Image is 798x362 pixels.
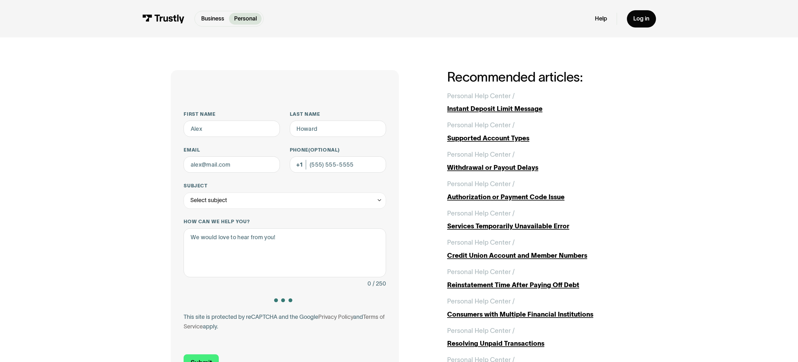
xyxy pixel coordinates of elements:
a: Personal Help Center /Consumers with Multiple Financial Institutions [447,296,627,319]
div: Personal Help Center / [447,209,515,218]
a: Personal Help Center /Withdrawal or Payout Delays [447,150,627,172]
a: Personal Help Center /Instant Deposit Limit Message [447,91,627,114]
a: Personal Help Center /Services Temporarily Unavailable Error [447,209,627,231]
div: Withdrawal or Payout Delays [447,163,627,173]
label: Email [184,147,280,153]
a: Personal Help Center /Supported Account Types [447,120,627,143]
div: Consumers with Multiple Financial Institutions [447,310,627,319]
a: Personal [229,13,262,25]
div: Select subject [190,195,227,205]
a: Personal Help Center /Reinstatement Time After Paying Off Debt [447,267,627,290]
label: Subject [184,183,386,189]
label: How can we help you? [184,218,386,225]
div: Personal Help Center / [447,267,515,277]
a: Personal Help Center /Resolving Unpaid Transactions [447,326,627,349]
div: Instant Deposit Limit Message [447,104,627,114]
input: Alex [184,121,280,137]
input: Howard [290,121,386,137]
p: Personal [234,14,257,23]
label: Last name [290,111,386,117]
div: Personal Help Center / [447,179,515,189]
a: Log in [627,10,656,28]
div: Personal Help Center / [447,238,515,248]
span: (Optional) [308,147,340,153]
div: Personal Help Center / [447,91,515,101]
div: Resolving Unpaid Transactions [447,339,627,349]
div: Personal Help Center / [447,296,515,306]
div: Log in [633,15,649,22]
div: Personal Help Center / [447,150,515,160]
input: (555) 555-5555 [290,156,386,173]
div: Supported Account Types [447,133,627,143]
label: First name [184,111,280,117]
div: Services Temporarily Unavailable Error [447,221,627,231]
a: Personal Help Center /Credit Union Account and Member Numbers [447,238,627,260]
a: Business [196,13,229,25]
div: This site is protected by reCAPTCHA and the Google and apply. [184,312,386,332]
div: 0 [367,279,371,289]
div: Personal Help Center / [447,120,515,130]
p: Business [201,14,224,23]
div: Personal Help Center / [447,326,515,336]
h2: Recommended articles: [447,70,627,84]
input: alex@mail.com [184,156,280,173]
div: Credit Union Account and Member Numbers [447,251,627,261]
a: Help [595,15,607,22]
a: Personal Help Center /Authorization or Payment Code Issue [447,179,627,202]
div: / 250 [373,279,386,289]
label: Phone [290,147,386,153]
div: Reinstatement Time After Paying Off Debt [447,280,627,290]
div: Authorization or Payment Code Issue [447,192,627,202]
img: Trustly Logo [142,14,185,23]
a: Privacy Policy [318,314,353,320]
